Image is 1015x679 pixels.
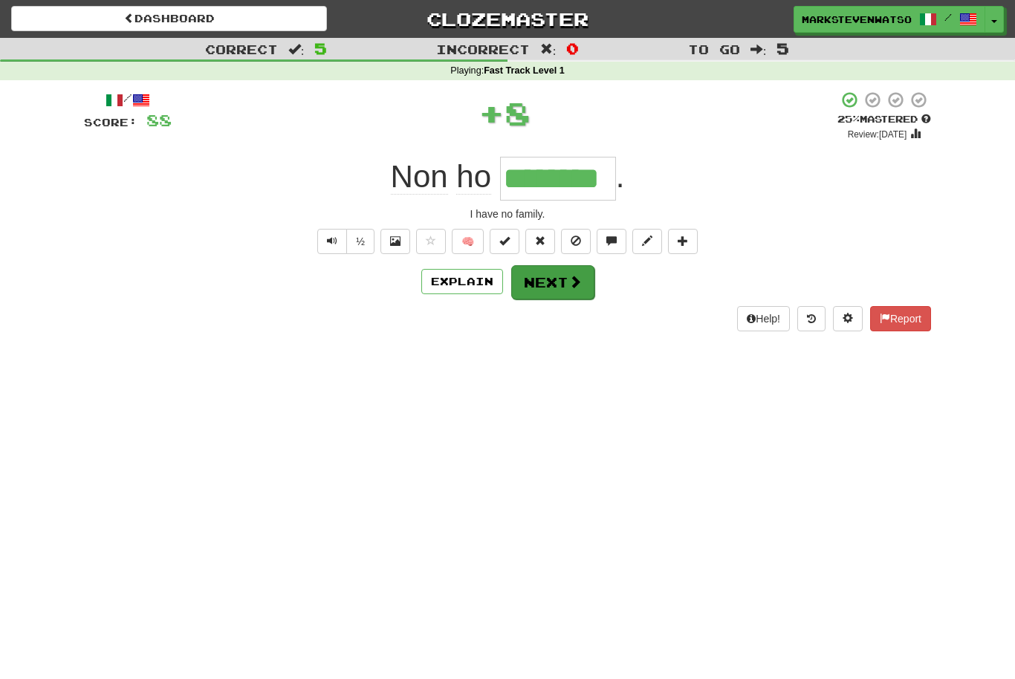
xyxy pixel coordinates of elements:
[794,6,985,33] a: markstevenwatson /
[837,113,931,126] div: Mastered
[802,13,912,26] span: markstevenwatson
[668,229,698,254] button: Add to collection (alt+a)
[416,229,446,254] button: Favorite sentence (alt+f)
[797,306,826,331] button: Round history (alt+y)
[837,113,860,125] span: 25 %
[84,91,172,109] div: /
[84,207,931,221] div: I have no family.
[288,43,305,56] span: :
[525,229,555,254] button: Reset to 0% Mastered (alt+r)
[391,159,448,195] span: Non
[205,42,278,56] span: Correct
[314,229,374,254] div: Text-to-speech controls
[11,6,327,31] a: Dashboard
[452,229,484,254] button: 🧠
[561,229,591,254] button: Ignore sentence (alt+i)
[632,229,662,254] button: Edit sentence (alt+d)
[505,94,531,131] span: 8
[84,116,137,129] span: Score:
[346,229,374,254] button: ½
[349,6,665,32] a: Clozemaster
[314,39,327,57] span: 5
[750,43,767,56] span: :
[436,42,530,56] span: Incorrect
[380,229,410,254] button: Show image (alt+x)
[848,129,907,140] small: Review: [DATE]
[317,229,347,254] button: Play sentence audio (ctl+space)
[870,306,931,331] button: Report
[944,12,952,22] span: /
[566,39,579,57] span: 0
[776,39,789,57] span: 5
[737,306,790,331] button: Help!
[540,43,557,56] span: :
[146,111,172,129] span: 88
[479,91,505,135] span: +
[616,159,625,194] span: .
[490,229,519,254] button: Set this sentence to 100% Mastered (alt+m)
[688,42,740,56] span: To go
[511,265,594,299] button: Next
[484,65,565,76] strong: Fast Track Level 1
[456,159,491,195] span: ho
[421,269,503,294] button: Explain
[597,229,626,254] button: Discuss sentence (alt+u)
